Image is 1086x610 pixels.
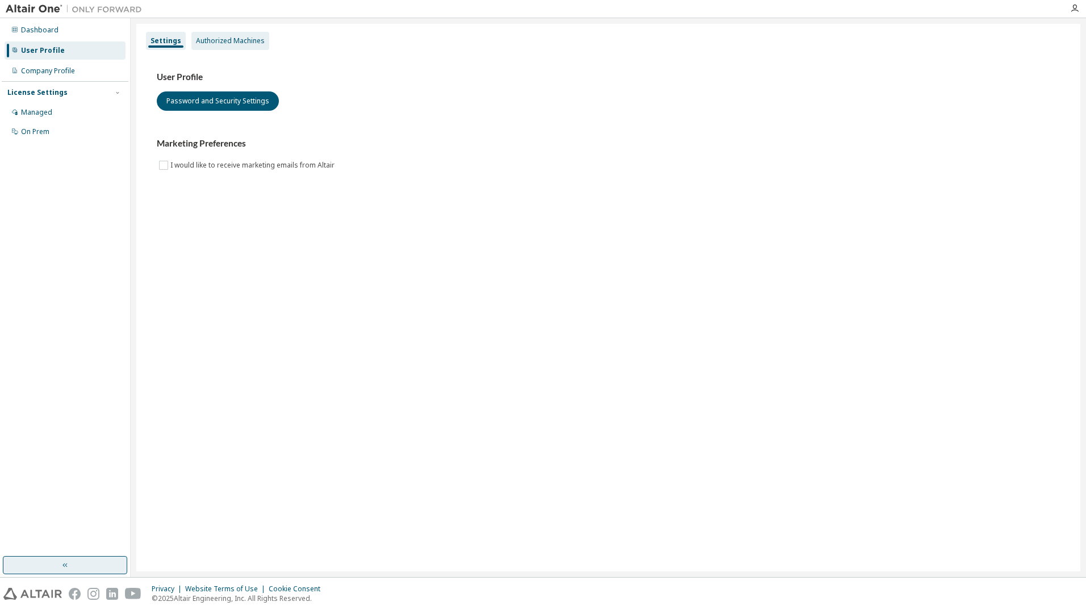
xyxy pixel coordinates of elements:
div: Cookie Consent [269,584,327,594]
div: Website Terms of Use [185,584,269,594]
h3: Marketing Preferences [157,138,1060,149]
p: © 2025 Altair Engineering, Inc. All Rights Reserved. [152,594,327,603]
label: I would like to receive marketing emails from Altair [170,158,337,172]
div: Settings [151,36,181,45]
div: License Settings [7,88,68,97]
div: Authorized Machines [196,36,265,45]
img: linkedin.svg [106,588,118,600]
img: Altair One [6,3,148,15]
div: Dashboard [21,26,59,35]
div: Company Profile [21,66,75,76]
button: Password and Security Settings [157,91,279,111]
div: User Profile [21,46,65,55]
h3: User Profile [157,72,1060,83]
img: youtube.svg [125,588,141,600]
div: Managed [21,108,52,117]
img: instagram.svg [87,588,99,600]
img: altair_logo.svg [3,588,62,600]
div: On Prem [21,127,49,136]
img: facebook.svg [69,588,81,600]
div: Privacy [152,584,185,594]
